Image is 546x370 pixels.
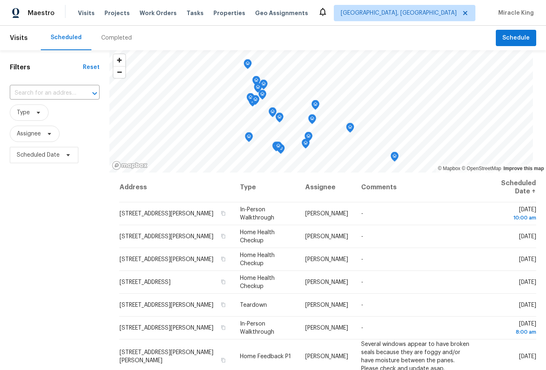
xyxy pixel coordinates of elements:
div: Map marker [308,114,316,127]
span: Miracle King [495,9,534,17]
span: Home Feedback P1 [240,353,291,359]
span: [PERSON_NAME] [305,257,348,262]
span: Home Health Checkup [240,253,275,266]
span: - [361,257,363,262]
canvas: Map [109,50,533,173]
th: Comments [355,173,480,202]
span: Properties [213,9,245,17]
div: Map marker [246,93,255,106]
button: Copy Address [220,210,227,217]
button: Copy Address [220,324,227,331]
span: Geo Assignments [255,9,308,17]
th: Scheduled Date ↑ [480,173,537,202]
span: [DATE] [486,321,536,336]
span: Projects [104,9,130,17]
button: Zoom out [113,66,125,78]
button: Open [89,88,100,99]
span: [PERSON_NAME] [305,325,348,331]
span: [GEOGRAPHIC_DATA], [GEOGRAPHIC_DATA] [341,9,457,17]
input: Search for an address... [10,87,77,100]
div: Map marker [245,132,253,145]
div: Map marker [272,142,280,154]
span: - [361,211,363,217]
span: [PERSON_NAME] [305,279,348,285]
div: Map marker [269,107,277,120]
div: Map marker [252,76,260,89]
div: Map marker [304,132,313,144]
a: OpenStreetMap [462,166,501,171]
span: - [361,302,363,308]
span: [DATE] [519,257,536,262]
span: [PERSON_NAME] [305,234,348,239]
span: Home Health Checkup [240,230,275,244]
span: Visits [10,29,28,47]
span: [STREET_ADDRESS][PERSON_NAME] [120,257,213,262]
button: Copy Address [220,356,227,363]
span: [PERSON_NAME] [305,211,348,217]
th: Type [233,173,299,202]
div: Map marker [254,83,262,95]
div: Scheduled [51,33,82,42]
span: [DATE] [519,302,536,308]
th: Address [119,173,233,202]
span: [STREET_ADDRESS][PERSON_NAME] [120,302,213,308]
div: Map marker [244,59,252,72]
span: [DATE] [486,207,536,222]
h1: Filters [10,63,83,71]
div: Reset [83,63,100,71]
div: Map marker [260,80,268,92]
span: In-Person Walkthrough [240,321,274,335]
span: - [361,325,363,331]
span: [PERSON_NAME] [305,353,348,359]
div: 10:00 am [486,214,536,222]
button: Schedule [496,30,536,47]
span: - [361,279,363,285]
button: Zoom in [113,54,125,66]
div: Map marker [258,90,266,102]
span: Schedule [502,33,530,43]
span: [PERSON_NAME] [305,302,348,308]
div: Map marker [274,142,282,154]
span: [STREET_ADDRESS][PERSON_NAME][PERSON_NAME] [120,349,213,363]
span: [STREET_ADDRESS][PERSON_NAME] [120,325,213,331]
span: - [361,234,363,239]
span: Work Orders [140,9,177,17]
a: Improve this map [504,166,544,171]
span: [DATE] [519,353,536,359]
div: Map marker [346,123,354,135]
button: Copy Address [220,278,227,286]
a: Mapbox [438,166,460,171]
div: Map marker [251,95,260,108]
span: [DATE] [519,279,536,285]
span: Maestro [28,9,55,17]
button: Copy Address [220,233,227,240]
div: Map marker [311,100,320,113]
span: Tasks [186,10,204,16]
button: Copy Address [220,255,227,263]
span: [DATE] [519,234,536,239]
span: Home Health Checkup [240,275,275,289]
span: [STREET_ADDRESS][PERSON_NAME] [120,234,213,239]
span: [STREET_ADDRESS][PERSON_NAME] [120,211,213,217]
th: Assignee [299,173,355,202]
button: Copy Address [220,301,227,308]
div: Map marker [391,152,399,164]
span: Type [17,109,30,117]
span: Teardown [240,302,267,308]
div: Map marker [302,139,310,151]
div: Completed [101,34,132,42]
span: Assignee [17,130,41,138]
span: In-Person Walkthrough [240,207,274,221]
div: Map marker [275,113,284,125]
div: 8:00 am [486,328,536,336]
span: Visits [78,9,95,17]
a: Mapbox homepage [112,161,148,170]
span: [STREET_ADDRESS] [120,279,171,285]
span: Scheduled Date [17,151,60,159]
